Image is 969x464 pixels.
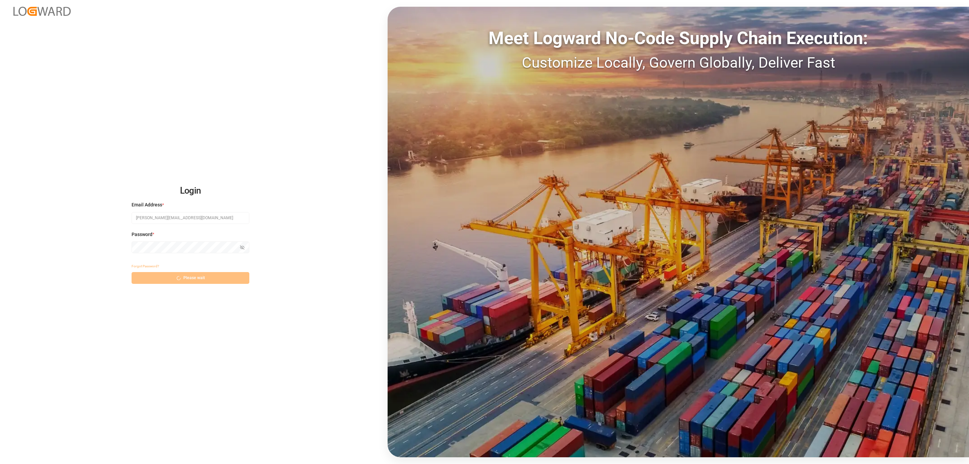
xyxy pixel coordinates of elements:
[388,25,969,52] div: Meet Logward No-Code Supply Chain Execution:
[388,52,969,74] div: Customize Locally, Govern Globally, Deliver Fast
[13,7,71,16] img: Logward_new_orange.png
[132,201,162,208] span: Email Address
[132,231,152,238] span: Password
[132,180,249,202] h2: Login
[132,212,249,224] input: Enter your email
